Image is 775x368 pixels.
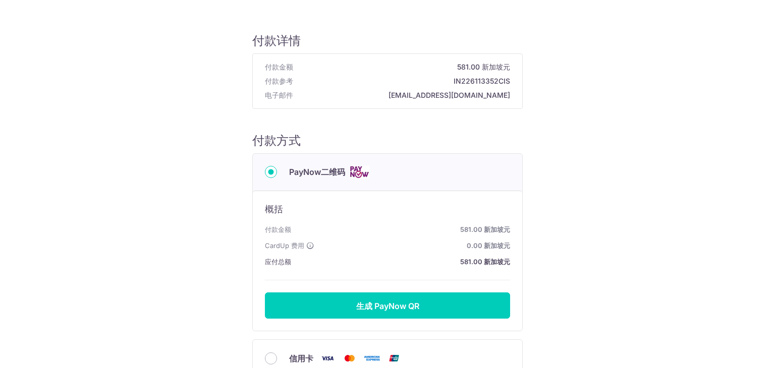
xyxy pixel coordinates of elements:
[467,241,510,250] font: 0.00 新加坡元
[265,292,510,319] button: 生成 PayNow QR
[252,33,301,48] font: 付款详情
[265,204,283,214] font: 概括
[265,63,293,71] font: 付款金额
[265,258,291,266] font: 应付总额
[265,352,510,364] div: 信用卡 签证 万事达 美国运通 银联
[389,91,510,99] font: [EMAIL_ADDRESS][DOMAIN_NAME]
[265,225,291,233] font: 付款金额
[340,352,360,364] img: 万事达
[265,166,510,178] div: PayNow二维码 卡片徽标
[265,241,304,250] font: CardUp 费用
[356,301,419,311] font: 生成 PayNow QR
[362,352,382,364] img: 美国运通
[289,353,313,363] font: 信用卡
[384,352,404,364] img: 银联
[349,166,369,178] img: 卡片徽标
[317,352,338,364] img: 签证
[289,167,345,177] font: PayNow二维码
[457,63,510,71] font: 581.00 新加坡元
[460,258,510,266] font: 581.00 新加坡元
[265,77,293,85] font: 付款参考
[265,91,293,99] font: 电子邮件
[454,77,510,85] font: IN226113352CIS
[460,225,510,233] font: 581.00 新加坡元
[252,133,301,148] font: 付款方式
